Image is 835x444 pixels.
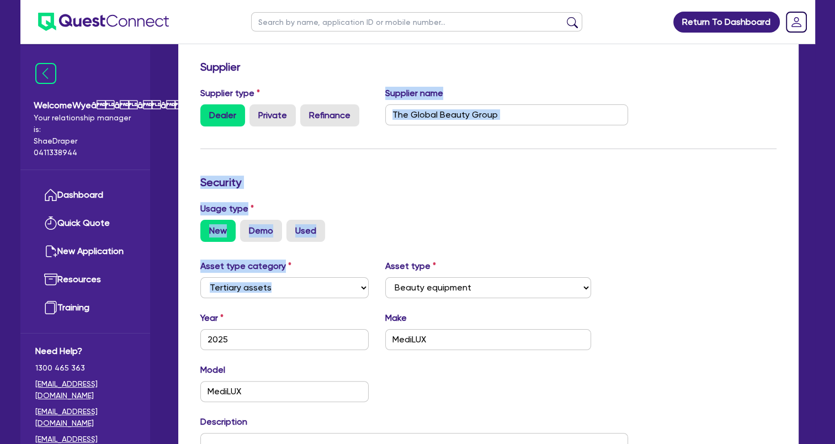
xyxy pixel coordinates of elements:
h3: Security [200,176,777,189]
span: Need Help? [35,345,135,358]
input: Search by name, application ID or mobile number... [251,12,582,31]
a: Training [35,294,135,322]
img: quick-quote [44,216,57,230]
img: icon-menu-close [35,63,56,84]
label: Make [385,311,407,325]
img: training [44,301,57,314]
label: Supplier name [385,87,443,100]
label: Model [200,363,225,377]
label: New [200,220,236,242]
label: Supplier type [200,87,260,100]
label: Asset type [385,260,436,273]
label: Asset type category [200,260,291,273]
label: Refinance [300,104,359,126]
label: Year [200,311,224,325]
a: Return To Dashboard [673,12,780,33]
label: Demo [240,220,282,242]
a: Dashboard [35,181,135,209]
a: [EMAIL_ADDRESS][DOMAIN_NAME] [35,406,135,429]
img: resources [44,273,57,286]
label: Description [200,415,247,429]
img: new-application [44,245,57,258]
span: Welcome Wyeââââ [34,99,137,112]
span: Your relationship manager is: Shae Draper 0411338944 [34,112,137,158]
img: quest-connect-logo-blue [38,13,169,31]
a: Resources [35,266,135,294]
span: 1300 465 363 [35,362,135,374]
label: Usage type [200,202,254,215]
a: Quick Quote [35,209,135,237]
label: Dealer [200,104,245,126]
a: Dropdown toggle [782,8,811,36]
label: Private [249,104,296,126]
a: [EMAIL_ADDRESS][DOMAIN_NAME] [35,378,135,401]
label: Used [286,220,325,242]
a: New Application [35,237,135,266]
h3: Supplier [200,60,777,73]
